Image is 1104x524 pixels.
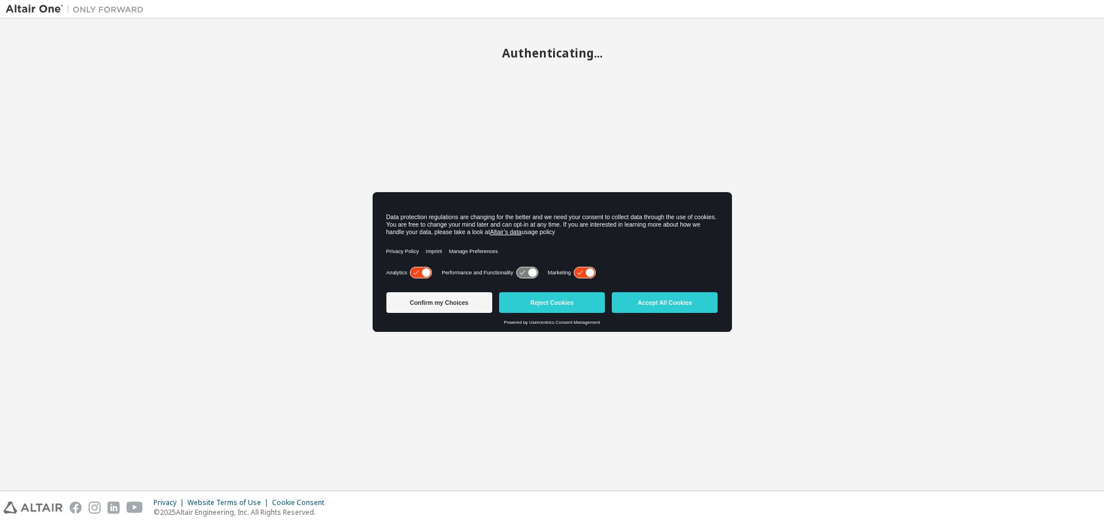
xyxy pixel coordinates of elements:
[70,502,82,514] img: facebook.svg
[272,498,331,507] div: Cookie Consent
[126,502,143,514] img: youtube.svg
[108,502,120,514] img: linkedin.svg
[187,498,272,507] div: Website Terms of Use
[6,3,149,15] img: Altair One
[154,507,331,517] p: © 2025 Altair Engineering, Inc. All Rights Reserved.
[6,45,1098,60] h2: Authenticating...
[89,502,101,514] img: instagram.svg
[154,498,187,507] div: Privacy
[3,502,63,514] img: altair_logo.svg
